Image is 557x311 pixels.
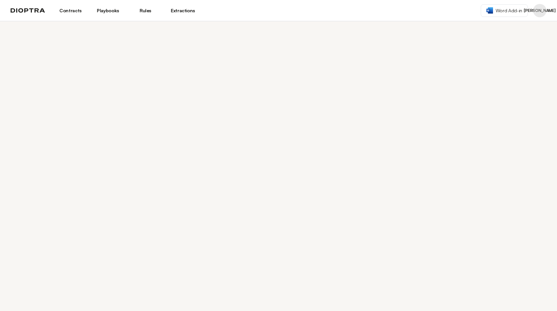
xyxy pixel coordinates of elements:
[168,5,198,16] a: Extractions
[56,5,85,16] a: Contracts
[486,7,493,14] img: word
[131,5,160,16] a: Rules
[11,8,45,13] img: logo
[524,8,555,13] span: [PERSON_NAME]
[533,4,546,17] button: Profile menu
[496,7,522,14] span: Word Add-in
[93,5,123,16] a: Playbooks
[533,4,546,17] div: Jacques Arnoux
[481,4,528,17] a: Word Add-in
